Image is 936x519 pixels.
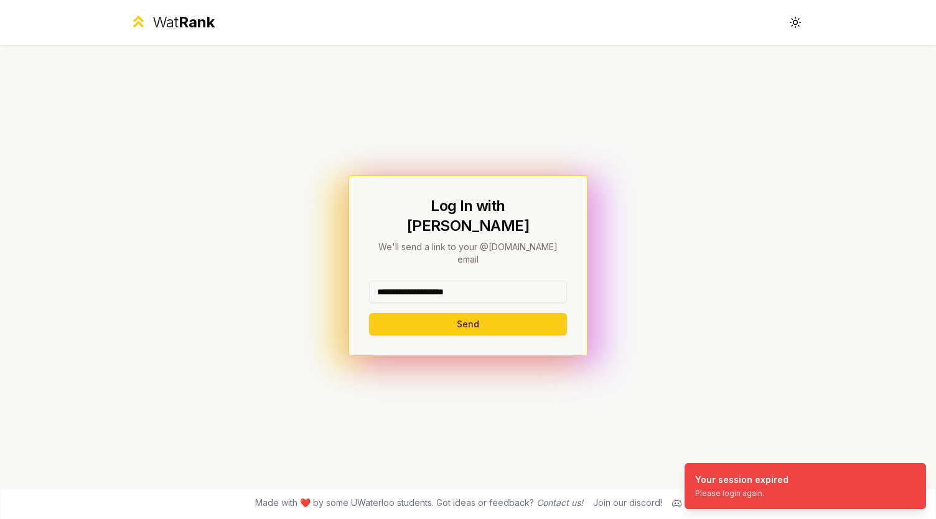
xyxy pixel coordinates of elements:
h1: Log In with [PERSON_NAME] [369,196,567,236]
div: Please login again. [695,489,789,498]
div: Wat [152,12,215,32]
span: Made with ❤️ by some UWaterloo students. Got ideas or feedback? [255,497,583,509]
a: Contact us! [536,497,583,508]
div: Join our discord! [593,497,662,509]
span: Rank [179,13,215,31]
a: WatRank [129,12,215,32]
p: We'll send a link to your @[DOMAIN_NAME] email [369,241,567,266]
button: Send [369,313,567,335]
div: Your session expired [695,474,789,486]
